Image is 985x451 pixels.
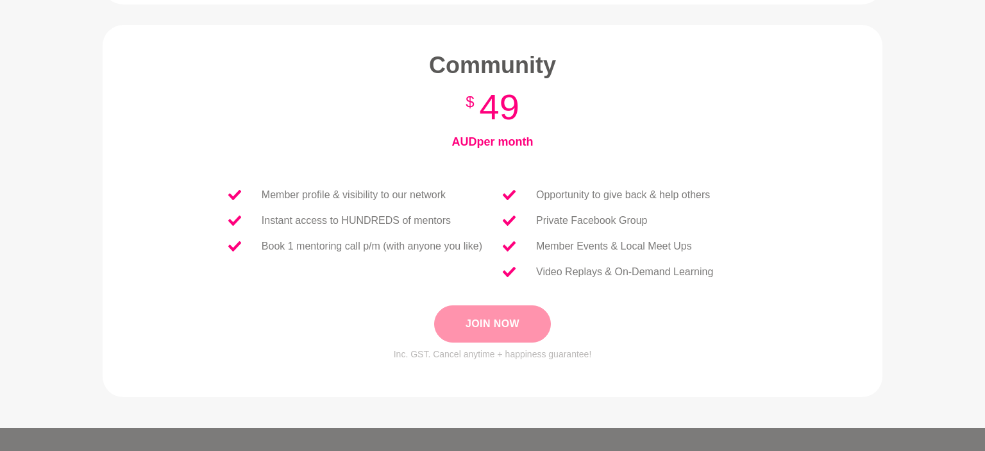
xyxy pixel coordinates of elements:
[262,213,451,228] p: Instant access to HUNDREDS of mentors
[185,348,800,361] p: Inc. GST. Cancel anytime + happiness guarantee!
[536,187,710,203] p: Opportunity to give back & help others
[262,187,446,203] p: Member profile & visibility to our network
[185,51,800,80] h2: Community
[262,239,482,254] p: Book 1 mentoring call p/m (with anyone you like)
[536,213,647,228] p: Private Facebook Group
[185,85,800,130] h3: 49
[185,135,800,149] h4: AUD per month
[434,305,551,343] button: Join Now
[536,239,692,254] p: Member Events & Local Meet Ups
[536,264,713,280] p: Video Replays & On-Demand Learning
